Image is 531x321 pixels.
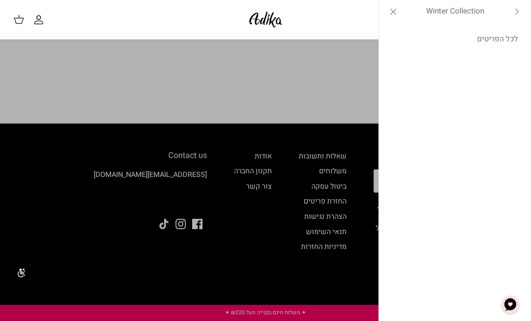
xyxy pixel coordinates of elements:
button: צ'אט [497,291,524,318]
img: accessibility_icon02.svg [7,261,31,285]
img: Adika IL [247,9,285,30]
a: החשבון שלי [33,14,48,25]
a: לכל הפריטים [383,28,527,50]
